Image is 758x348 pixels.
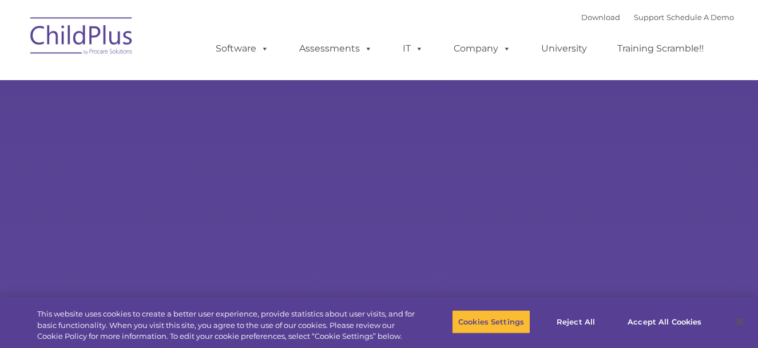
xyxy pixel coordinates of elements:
button: Close [727,309,752,334]
a: IT [391,37,435,60]
font: | [581,13,734,22]
button: Accept All Cookies [621,310,708,334]
button: Reject All [540,310,612,334]
button: Cookies Settings [452,310,530,334]
div: This website uses cookies to create a better user experience, provide statistics about user visit... [37,309,417,342]
a: Assessments [288,37,384,60]
a: Training Scramble!! [606,37,715,60]
a: Company [442,37,522,60]
a: Download [581,13,620,22]
a: University [530,37,598,60]
img: ChildPlus by Procare Solutions [25,9,139,66]
a: Support [634,13,664,22]
a: Schedule A Demo [666,13,734,22]
a: Software [204,37,280,60]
